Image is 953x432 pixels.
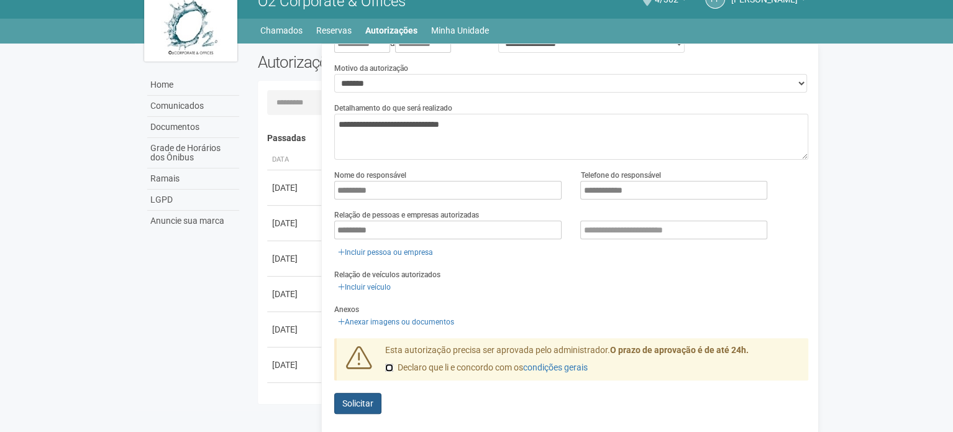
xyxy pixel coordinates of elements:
a: condições gerais [523,362,588,372]
a: Chamados [260,22,303,39]
label: Nome do responsável [334,170,406,181]
a: Grade de Horários dos Ônibus [147,138,239,168]
div: [DATE] [272,182,318,194]
label: Relação de veículos autorizados [334,269,440,280]
label: Declaro que li e concordo com os [385,362,588,374]
div: [DATE] [272,323,318,336]
h2: Autorizações [258,53,524,71]
label: Anexos [334,304,359,315]
div: [DATE] [272,288,318,300]
a: Comunicados [147,96,239,117]
strong: O prazo de aprovação é de até 24h. [610,345,749,355]
a: Anexar imagens ou documentos [334,315,458,329]
div: [DATE] [272,359,318,371]
label: Relação de pessoas e empresas autorizadas [334,209,479,221]
a: Anuncie sua marca [147,211,239,231]
div: [DATE] [272,394,318,407]
a: Documentos [147,117,239,138]
a: Ramais [147,168,239,190]
div: Esta autorização precisa ser aprovada pelo administrador. [376,344,808,380]
label: Telefone do responsável [580,170,660,181]
div: [DATE] [272,217,318,229]
a: Incluir veículo [334,280,394,294]
a: Minha Unidade [431,22,489,39]
label: Motivo da autorização [334,63,408,74]
h4: Passadas [267,134,800,143]
a: Autorizações [365,22,417,39]
input: Declaro que li e concordo com oscondições gerais [385,364,393,372]
a: Incluir pessoa ou empresa [334,246,437,259]
th: Data [267,150,323,170]
button: Solicitar [334,393,381,414]
a: LGPD [147,190,239,211]
span: Solicitar [342,398,373,408]
a: Home [147,75,239,96]
label: Detalhamento do que será realizado [334,103,452,114]
div: [DATE] [272,252,318,265]
a: Reservas [316,22,352,39]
